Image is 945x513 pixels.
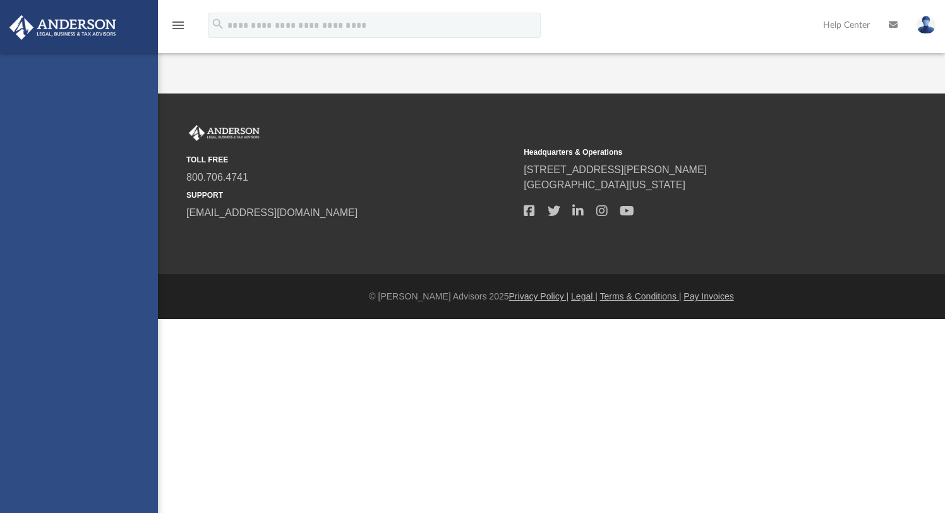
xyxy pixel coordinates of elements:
[917,16,936,34] img: User Pic
[571,291,598,301] a: Legal |
[600,291,682,301] a: Terms & Conditions |
[186,125,262,142] img: Anderson Advisors Platinum Portal
[186,207,358,218] a: [EMAIL_ADDRESS][DOMAIN_NAME]
[6,15,120,40] img: Anderson Advisors Platinum Portal
[171,24,186,33] a: menu
[683,291,733,301] a: Pay Invoices
[186,154,515,166] small: TOLL FREE
[186,172,248,183] a: 800.706.4741
[171,18,186,33] i: menu
[524,164,707,175] a: [STREET_ADDRESS][PERSON_NAME]
[524,179,685,190] a: [GEOGRAPHIC_DATA][US_STATE]
[186,190,515,201] small: SUPPORT
[211,17,225,31] i: search
[524,147,852,158] small: Headquarters & Operations
[509,291,569,301] a: Privacy Policy |
[158,290,945,303] div: © [PERSON_NAME] Advisors 2025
